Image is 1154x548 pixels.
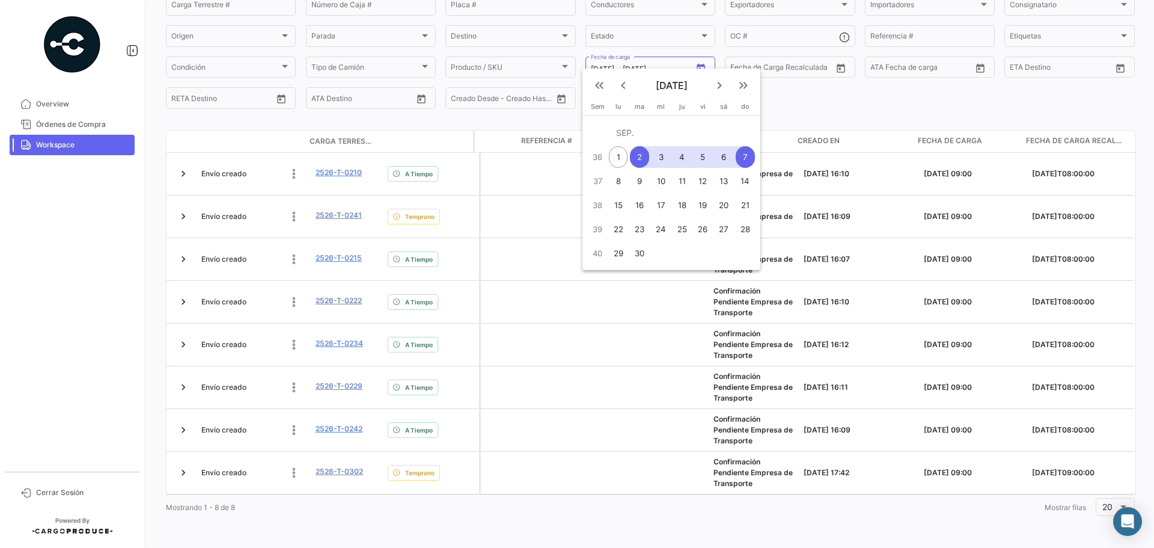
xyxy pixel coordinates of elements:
button: 26 de septiembre de 2025 [692,217,713,241]
button: 3 de septiembre de 2025 [650,145,671,169]
button: 14 de septiembre de 2025 [734,169,756,193]
td: 37 [587,169,608,193]
button: 29 de septiembre de 2025 [608,241,629,265]
button: 7 de septiembre de 2025 [734,145,756,169]
div: 12 [694,170,712,192]
button: 19 de septiembre de 2025 [692,193,713,217]
button: 8 de septiembre de 2025 [608,169,629,193]
button: 1 de septiembre de 2025 [608,145,629,169]
span: vi [700,102,706,111]
button: 17 de septiembre de 2025 [650,193,671,217]
div: 29 [609,242,627,264]
div: 8 [609,170,627,192]
div: 14 [736,170,755,192]
div: 10 [652,170,671,192]
span: [DATE] [635,79,707,91]
div: Abrir Intercom Messenger [1113,507,1142,536]
div: 28 [736,218,755,240]
button: 2 de septiembre de 2025 [629,145,650,169]
span: lu [615,102,621,111]
span: sá [720,102,727,111]
span: ju [679,102,685,111]
button: 20 de septiembre de 2025 [713,193,734,217]
div: 15 [609,194,627,216]
th: Sem [587,102,608,115]
td: 40 [587,241,608,265]
button: 10 de septiembre de 2025 [650,169,671,193]
div: 26 [694,218,712,240]
div: 9 [630,170,649,192]
div: 3 [652,146,671,168]
mat-icon: keyboard_double_arrow_right [736,78,751,93]
td: SEP. [608,121,756,145]
div: 19 [694,194,712,216]
button: 23 de septiembre de 2025 [629,217,650,241]
div: 27 [714,218,733,240]
div: 30 [630,242,649,264]
td: 38 [587,193,608,217]
button: 21 de septiembre de 2025 [734,193,756,217]
div: 5 [694,146,712,168]
button: 9 de septiembre de 2025 [629,169,650,193]
div: 18 [673,194,691,216]
button: 13 de septiembre de 2025 [713,169,734,193]
button: 27 de septiembre de 2025 [713,217,734,241]
div: 6 [714,146,733,168]
span: ma [635,102,644,111]
div: 22 [609,218,627,240]
div: 24 [652,218,671,240]
span: do [741,102,749,111]
button: 12 de septiembre de 2025 [692,169,713,193]
span: mi [657,102,665,111]
div: 20 [714,194,733,216]
div: 4 [673,146,691,168]
button: 18 de septiembre de 2025 [671,193,692,217]
mat-icon: keyboard_arrow_left [616,78,630,93]
div: 1 [609,146,627,168]
button: 25 de septiembre de 2025 [671,217,692,241]
mat-icon: keyboard_arrow_right [712,78,727,93]
div: 13 [714,170,733,192]
button: 15 de septiembre de 2025 [608,193,629,217]
div: 25 [673,218,691,240]
div: 7 [736,146,755,168]
button: 30 de septiembre de 2025 [629,241,650,265]
button: 5 de septiembre de 2025 [692,145,713,169]
button: 4 de septiembre de 2025 [671,145,692,169]
td: 39 [587,217,608,241]
div: 23 [630,218,649,240]
div: 17 [652,194,671,216]
button: 6 de septiembre de 2025 [713,145,734,169]
div: 21 [736,194,755,216]
div: 11 [673,170,691,192]
div: 2 [630,146,649,168]
button: 16 de septiembre de 2025 [629,193,650,217]
button: 22 de septiembre de 2025 [608,217,629,241]
div: 16 [630,194,649,216]
button: 28 de septiembre de 2025 [734,217,756,241]
td: 36 [587,145,608,169]
button: 11 de septiembre de 2025 [671,169,692,193]
button: 24 de septiembre de 2025 [650,217,671,241]
mat-icon: keyboard_double_arrow_left [592,78,606,93]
